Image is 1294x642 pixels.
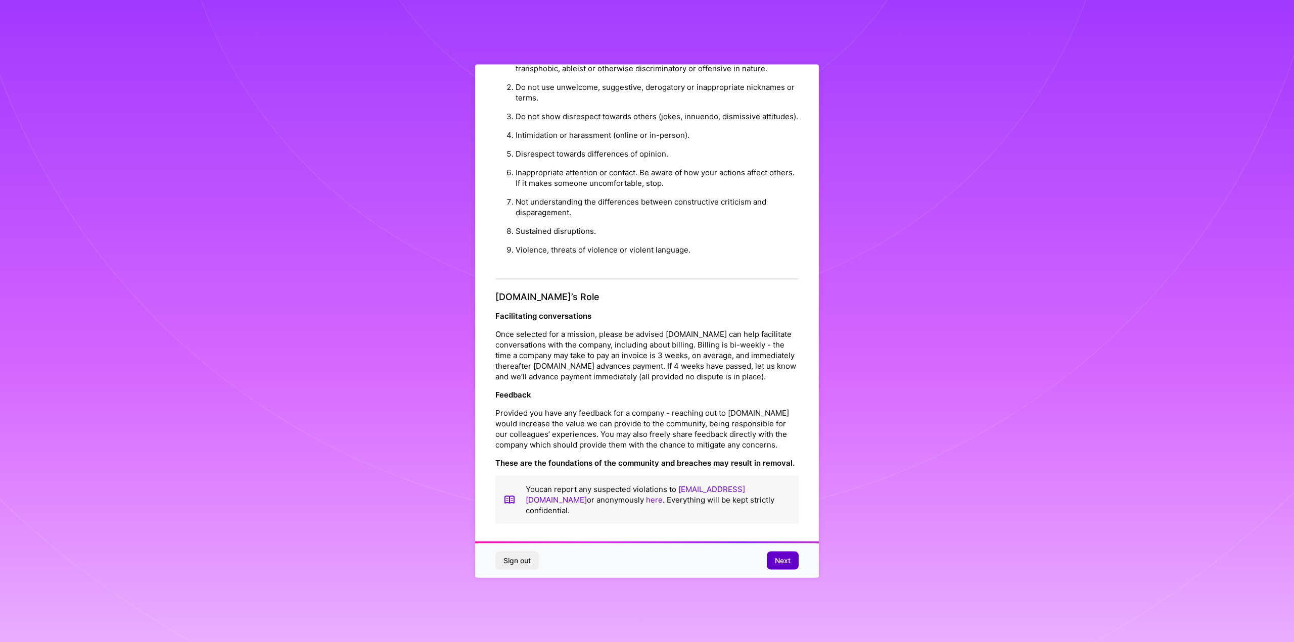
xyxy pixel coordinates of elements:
[526,484,745,504] a: [EMAIL_ADDRESS][DOMAIN_NAME]
[495,552,539,570] button: Sign out
[767,552,799,570] button: Next
[516,192,799,222] li: Not understanding the differences between constructive criticism and disparagement.
[495,328,799,381] p: Once selected for a mission, please be advised [DOMAIN_NAME] can help facilitate conversations wi...
[526,483,791,515] p: You can report any suspected violations to or anonymously . Everything will be kept strictly conf...
[495,389,531,399] strong: Feedback
[503,483,516,515] img: book icon
[516,78,799,107] li: Do not use unwelcome, suggestive, derogatory or inappropriate nicknames or terms.
[646,495,663,504] a: here
[495,311,591,320] strong: Facilitating conversations
[516,126,799,144] li: Intimidation or harassment (online or in-person).
[516,163,799,192] li: Inappropriate attention or contact. Be aware of how your actions affect others. If it makes someo...
[503,556,531,566] span: Sign out
[516,107,799,126] li: Do not show disrespect towards others (jokes, innuendo, dismissive attitudes).
[516,144,799,163] li: Disrespect towards differences of opinion.
[516,222,799,240] li: Sustained disruptions.
[495,291,799,303] h4: [DOMAIN_NAME]’s Role
[495,458,795,467] strong: These are the foundations of the community and breaches may result in removal.
[516,240,799,259] li: Violence, threats of violence or violent language.
[775,556,791,566] span: Next
[495,407,799,450] p: Provided you have any feedback for a company - reaching out to [DOMAIN_NAME] would increase the v...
